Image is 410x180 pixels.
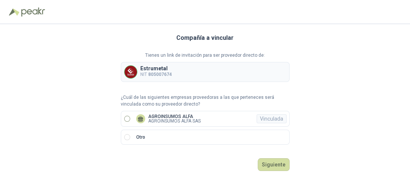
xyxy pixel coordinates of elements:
p: ¿Cuál de las siguientes empresas proveedoras a las que perteneces será vinculada como su proveedo... [121,94,290,108]
p: Tienes un link de invitación para ser proveedor directo de: [121,52,290,59]
div: Vinculada [257,114,287,123]
img: Company Logo [125,66,137,78]
h3: Compañía a vincular [176,33,234,43]
img: Peakr [21,8,45,17]
button: Siguiente [258,158,290,171]
img: Logo [9,8,20,16]
p: AGROINSUMOS ALFA [148,114,201,119]
p: AGROINSUMOS ALFA SAS [148,119,201,123]
p: Otro [136,134,145,141]
p: Estrumetal [140,66,172,71]
b: 805007674 [148,72,172,77]
p: NIT [140,71,172,78]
